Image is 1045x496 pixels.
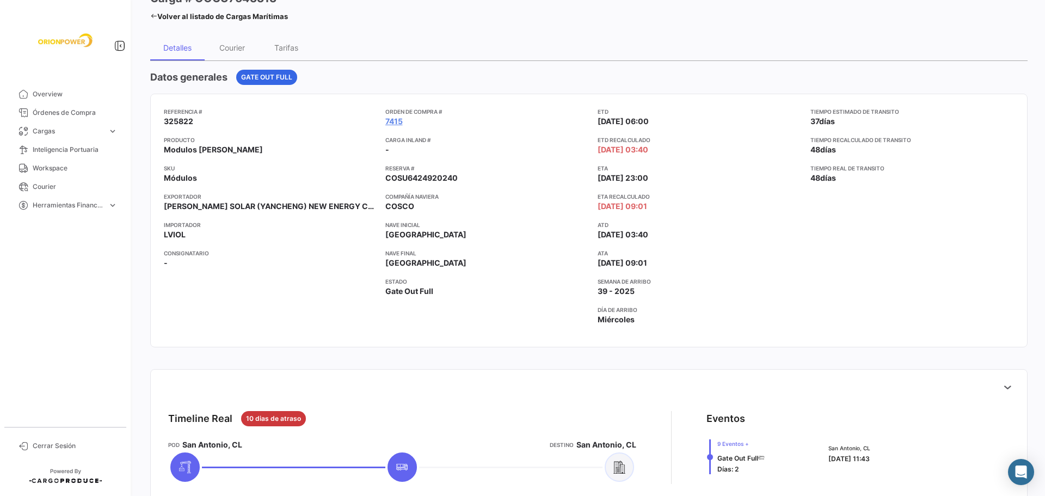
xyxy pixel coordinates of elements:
[810,117,819,126] span: 37
[810,145,820,154] span: 48
[246,414,301,424] span: 10 dias de atraso
[33,200,103,210] span: Herramientas Financieras
[550,440,574,449] app-card-info-title: Destino
[598,107,802,116] app-card-info-title: ETD
[810,107,1015,116] app-card-info-title: Tiempo estimado de transito
[164,116,193,127] span: 325822
[108,126,118,136] span: expand_more
[385,277,589,286] app-card-info-title: Estado
[33,441,118,451] span: Cerrar Sesión
[33,145,118,155] span: Inteligencia Portuaria
[598,286,635,297] span: 39 - 2025
[706,411,745,426] div: Eventos
[598,201,647,212] span: [DATE] 09:01
[385,144,389,155] span: -
[164,164,377,173] app-card-info-title: SKU
[9,85,122,103] a: Overview
[828,455,870,463] span: [DATE] 11:43
[385,249,589,258] app-card-info-title: Nave final
[163,43,192,52] div: Detalles
[810,136,1015,144] app-card-info-title: Tiempo recalculado de transito
[150,9,288,24] a: Volver al listado de Cargas Marítimas
[1008,459,1034,485] div: Abrir Intercom Messenger
[810,164,1015,173] app-card-info-title: Tiempo real de transito
[717,465,739,473] span: Días: 2
[182,439,242,450] span: San Antonio, CL
[598,305,802,314] app-card-info-title: Día de Arribo
[598,258,647,268] span: [DATE] 09:01
[820,145,836,154] span: días
[828,444,870,452] span: San Antonio, CL
[164,173,197,183] span: Módulos
[33,163,118,173] span: Workspace
[598,314,635,325] span: Miércoles
[33,182,118,192] span: Courier
[164,192,377,201] app-card-info-title: Exportador
[385,173,458,183] span: COSU6424920240
[385,286,433,297] span: Gate Out Full
[33,89,118,99] span: Overview
[819,117,835,126] span: días
[598,173,648,183] span: [DATE] 23:00
[576,439,636,450] span: San Antonio, CL
[598,192,802,201] app-card-info-title: ETA Recalculado
[385,136,589,144] app-card-info-title: Carga inland #
[810,173,820,182] span: 48
[385,107,589,116] app-card-info-title: Orden de Compra #
[9,140,122,159] a: Inteligencia Portuaria
[164,107,377,116] app-card-info-title: Referencia #
[164,144,263,155] span: Modulos [PERSON_NAME]
[164,229,186,240] span: LVIOL
[33,108,118,118] span: Órdenes de Compra
[9,177,122,196] a: Courier
[385,221,589,229] app-card-info-title: Nave inicial
[598,116,649,127] span: [DATE] 06:00
[385,192,589,201] app-card-info-title: Compañía naviera
[108,200,118,210] span: expand_more
[219,43,245,52] div: Courier
[385,258,466,268] span: [GEOGRAPHIC_DATA]
[274,43,298,52] div: Tarifas
[168,411,232,426] div: Timeline Real
[598,144,648,155] span: [DATE] 03:40
[385,201,414,212] span: COSCO
[820,173,836,182] span: días
[717,454,758,462] span: Gate Out Full
[385,164,589,173] app-card-info-title: Reserva #
[150,70,228,85] h4: Datos generales
[164,258,168,268] span: -
[9,103,122,122] a: Órdenes de Compra
[164,136,377,144] app-card-info-title: Producto
[9,159,122,177] a: Workspace
[598,249,802,258] app-card-info-title: ATA
[598,164,802,173] app-card-info-title: ETA
[164,201,377,212] span: [PERSON_NAME] SOLAR (YANCHENG) NEW ENERGY CO., LTD.
[717,439,765,448] span: 9 Eventos +
[164,249,377,258] app-card-info-title: Consignatario
[33,126,103,136] span: Cargas
[598,229,648,240] span: [DATE] 03:40
[598,136,802,144] app-card-info-title: ETD Recalculado
[385,229,466,240] span: [GEOGRAPHIC_DATA]
[385,116,403,127] a: 7415
[168,440,180,449] app-card-info-title: POD
[598,277,802,286] app-card-info-title: Semana de Arribo
[241,72,292,82] span: Gate Out Full
[598,221,802,229] app-card-info-title: ATD
[164,221,377,229] app-card-info-title: Importador
[38,13,93,68] img: f26a05d0-2fea-4301-a0f6-b8409df5d1eb.jpeg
